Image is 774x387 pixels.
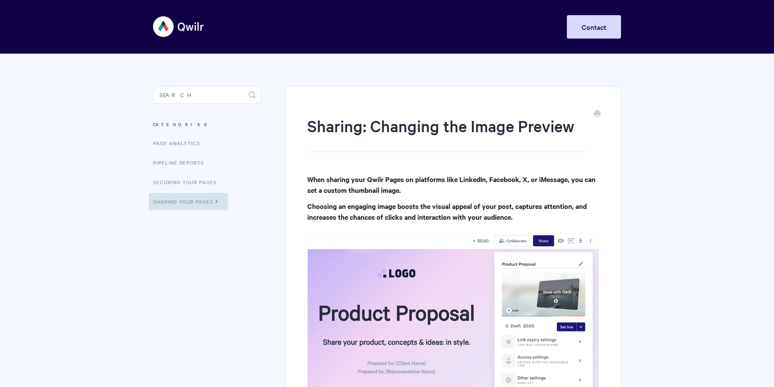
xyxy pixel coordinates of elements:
a: Pipeline reports [153,154,211,171]
img: Qwilr Help Center [153,10,205,43]
h4: When sharing your Qwilr Pages on platforms like LinkedIn, Facebook, X, or iMessage, you can set a... [307,174,599,195]
a: Sharing Your Pages [149,193,228,210]
h3: Categories [153,117,261,132]
a: Contact [567,15,621,39]
h1: Sharing: Changing the Image Preview [307,115,586,152]
input: Search [153,86,261,104]
a: Page Analytics [153,134,207,152]
a: Print this Article [594,110,601,119]
a: Securing Your Pages [153,173,223,191]
h4: Choosing an engaging image boosts the visual appeal of your post, captures attention, and increas... [307,201,599,222]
